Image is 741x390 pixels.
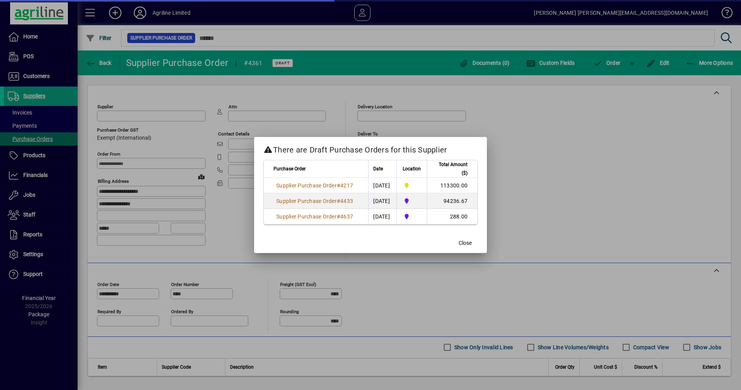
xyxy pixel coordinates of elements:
span: Location [403,165,421,173]
span: Purchase Order [274,165,306,173]
td: 113300.00 [427,178,477,193]
span: 4637 [340,213,353,220]
span: 4433 [340,198,353,204]
h2: There are Draft Purchase Orders for this Supplier [254,137,487,159]
span: 4217 [340,182,353,189]
td: [DATE] [368,178,396,193]
span: Gore [402,212,422,221]
span: # [337,182,340,189]
span: Supplier Purchase Order [276,213,337,220]
a: Supplier Purchase Order#4433 [274,197,356,205]
span: # [337,213,340,220]
span: Close [459,239,472,247]
span: Supplier Purchase Order [276,182,337,189]
td: [DATE] [368,209,396,224]
span: Date [373,165,383,173]
span: Dargaville [402,181,422,190]
td: [DATE] [368,193,396,209]
span: Supplier Purchase Order [276,198,337,204]
a: Supplier Purchase Order#4217 [274,181,356,190]
span: # [337,198,340,204]
td: 94236.67 [427,193,477,209]
span: Total Amount ($) [432,160,467,177]
a: Supplier Purchase Order#4637 [274,212,356,221]
span: Gore [402,197,422,205]
button: Close [453,236,478,250]
td: 288.00 [427,209,477,224]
